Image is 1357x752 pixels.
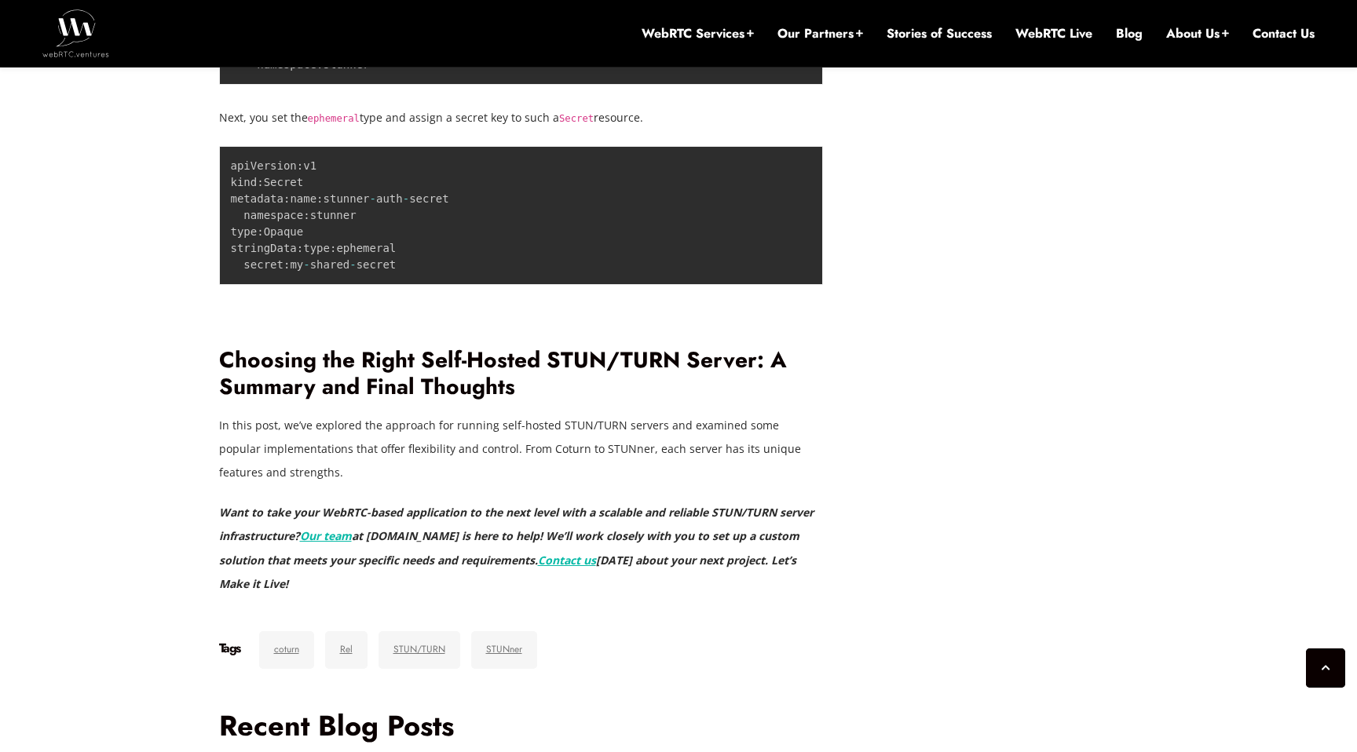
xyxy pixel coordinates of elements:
span: : [330,242,336,254]
em: Want to take your WebRTC-based application to the next level with a scalable and reliable STUN/TU... [219,505,814,543]
span: : [257,225,263,238]
span: - [303,258,309,271]
a: WebRTC Services [642,25,754,42]
h6: Tags [219,641,240,656]
a: Contact Us [1253,25,1315,42]
span: : [316,58,323,71]
span: - [403,192,409,205]
a: Blog [1116,25,1143,42]
a: Rel [325,631,368,669]
span: : [303,209,309,221]
span: : [283,258,290,271]
a: Our Partners [777,25,863,42]
span: : [297,159,303,172]
a: coturn [259,631,314,669]
em: at [DOMAIN_NAME] is here to help! We’ll work closely with you to set up a custom solution that me... [219,528,799,567]
img: WebRTC.ventures [42,9,109,57]
span: - [370,192,376,205]
em: [DATE] about your next project. Let’s Make it Live! [219,553,796,591]
p: Next, you set the type and assign a secret key to such a resource. [219,106,824,130]
code: Secret [559,113,594,124]
a: WebRTC Live [1015,25,1092,42]
p: In this post, we’ve explored the approach for running self-hosted STUN/TURN servers and examined ... [219,414,824,484]
a: Stories of Success [887,25,992,42]
a: Contact us [538,553,596,568]
a: Our team [300,528,352,543]
span: : [257,176,263,188]
code: ephemeral [308,113,360,124]
h3: Recent Blog Posts [219,708,824,743]
h2: Choosing the Right Self-Hosted STUN/TURN Server: A Summary and Final Thoughts [219,347,824,401]
a: STUN/TURN [379,631,460,669]
a: STUNner [471,631,537,669]
span: : [283,192,290,205]
a: About Us [1166,25,1229,42]
code: apiVersion v1 kind Secret metadata name stunner auth secret namespace stunner type Opaque stringD... [231,159,449,271]
span: - [349,258,356,271]
span: : [297,242,303,254]
span: : [316,192,323,205]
